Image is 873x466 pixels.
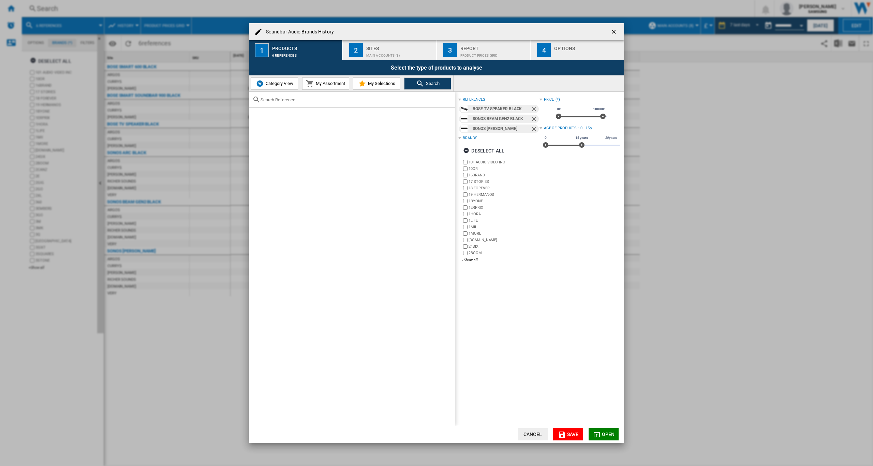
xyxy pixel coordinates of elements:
input: brand.name [463,160,468,164]
div: +Show all [462,258,539,263]
label: 17 STORIES [469,179,539,184]
div: Products [272,43,339,50]
ng-md-icon: getI18NText('BUTTONS.CLOSE_DIALOG') [610,28,619,37]
div: Sites [366,43,433,50]
ng-md-icon: Remove [531,106,539,114]
button: Search [404,77,451,90]
div: Report [460,43,528,50]
span: 15 years [574,135,589,141]
span: Search [424,81,440,86]
div: Deselect all [463,145,504,157]
span: 10000£ [592,106,606,112]
input: brand.name [463,251,468,255]
label: 1HORA [469,212,539,217]
input: brand.name [463,179,468,184]
label: 10OR [469,166,539,171]
input: brand.name [463,218,468,223]
button: 3 Report Product prices grid [437,40,531,60]
button: Cancel [518,428,548,440]
input: brand.name [463,173,468,177]
label: 1LIFE [469,218,539,223]
div: Select the type of products to analyse [249,60,624,75]
span: 0 [544,135,548,141]
button: getI18NText('BUTTONS.CLOSE_DIALOG') [608,25,621,39]
input: Search Reference [261,97,452,102]
label: 1MII [469,224,539,230]
button: 2 Sites Main accounts (8) [343,40,437,60]
div: Brands [463,135,477,141]
label: 24SIX [469,244,539,249]
div: : 0 - 15 y. [578,126,620,131]
input: brand.name [463,192,468,197]
button: My Selections [353,77,400,90]
label: 101 AUDIO VIDEO INC [469,160,539,165]
ng-md-icon: Remove [531,116,539,124]
div: 6 references [272,50,339,57]
button: Deselect all [461,145,506,157]
img: wiser-icon-blue.png [256,79,264,88]
input: brand.name [463,238,468,242]
input: brand.name [463,244,468,249]
h4: Soundbar Audio Brands History [263,29,334,35]
button: Open [589,428,619,440]
div: 3 [443,43,457,57]
input: brand.name [463,205,468,210]
div: references [463,97,485,102]
div: 2 [349,43,363,57]
input: brand.name [463,199,468,203]
span: 30 years [604,135,618,141]
span: Category View [264,81,293,86]
button: 1 Products 6 references [249,40,343,60]
div: Options [554,43,621,50]
label: 1BYONE [469,199,539,204]
img: 10207493 [461,105,468,112]
div: 4 [537,43,551,57]
input: brand.name [463,225,468,229]
input: brand.name [463,231,468,236]
span: 0£ [556,106,562,112]
label: 18 FOREVER [469,186,539,191]
label: 1ERPRIX [469,205,539,210]
span: My Assortment [314,81,345,86]
img: M10238584_black [461,125,468,132]
button: Save [553,428,583,440]
button: Category View [251,77,298,90]
div: Main accounts (8) [366,50,433,57]
button: My Assortment [302,77,349,90]
label: 19 HERMANOS [469,192,539,197]
label: 1MORE [469,231,539,236]
ng-md-icon: Remove [531,126,539,134]
span: Save [567,432,579,437]
div: 1 [255,43,269,57]
input: brand.name [463,166,468,171]
div: BOSE TV SPEAKER BLACK [473,105,530,113]
span: Open [602,432,615,437]
label: 16BRAND [469,173,539,178]
span: My Selections [366,81,395,86]
input: brand.name [463,186,468,190]
div: Product prices grid [460,50,528,57]
label: [DOMAIN_NAME] [469,237,539,243]
img: 10230379 [461,115,468,122]
div: Price [544,97,554,102]
md-dialog: Soundbar Audio ... [249,23,624,442]
input: brand.name [463,212,468,216]
div: SONOS [PERSON_NAME] [473,125,530,133]
div: SONOS BEAM GEN2 BLACK [473,115,530,123]
button: 4 Options [531,40,624,60]
div: Age of products [544,126,577,131]
label: 2BOOM [469,250,539,256]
